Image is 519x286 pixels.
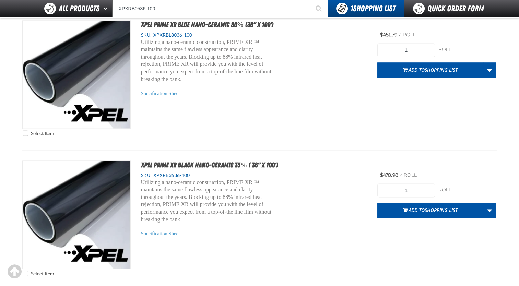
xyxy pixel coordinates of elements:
[23,130,28,136] input: Select Item
[483,62,496,78] a: More Actions
[23,161,130,269] img: XPEL PRIME XR Black Nano-Ceramic 35% ( 36" x 100')
[59,2,99,15] span: All Products
[141,179,277,223] p: Utilizing a nano-ceramic construction, PRIME XR ™ maintains the same flawless appearance and clar...
[152,172,190,178] span: XPXRB3536-100
[377,62,483,78] button: Add toShopping List
[152,32,192,38] span: XPXRBL8036-100
[23,21,130,128] img: XPEL PRIME XR Blue Nano-Ceramic 80% (36" x 100')
[141,172,367,179] div: SKU:
[350,4,353,13] strong: 1
[377,43,435,57] input: Product Quantity
[483,203,496,218] a: More Actions
[438,47,496,53] div: roll
[377,183,435,197] input: Product Quantity
[23,161,130,269] : View Details of the XPEL PRIME XR Black Nano-Ceramic 35% ( 36" x 100')
[141,38,277,83] p: Utilizing a nano-ceramic construction, PRIME XR ™ maintains the same flawless appearance and clar...
[350,4,396,13] span: Shopping List
[377,203,483,218] button: Add toShopping List
[409,67,458,73] span: Add to
[141,231,180,236] a: Specification Sheet
[380,32,397,38] span: $451.79
[438,187,496,193] div: roll
[380,172,398,178] span: $478.98
[403,32,416,38] span: roll
[141,161,278,169] a: XPEL PRIME XR Black Nano-Ceramic 35% ( 36" x 100')
[409,207,458,213] span: Add to
[399,32,401,38] span: /
[141,21,273,29] a: XPEL PRIME XR Blue Nano-Ceramic 80% (36" x 100')
[404,172,417,178] span: roll
[141,32,367,38] div: SKU:
[23,21,130,128] : View Details of the XPEL PRIME XR Blue Nano-Ceramic 80% (36" x 100')
[425,207,458,213] span: Shopping List
[23,130,54,137] label: Select Item
[141,91,180,96] a: Specification Sheet
[7,264,22,279] div: Scroll to the top
[425,67,458,73] span: Shopping List
[400,172,402,178] span: /
[23,271,28,276] input: Select Item
[23,271,54,277] label: Select Item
